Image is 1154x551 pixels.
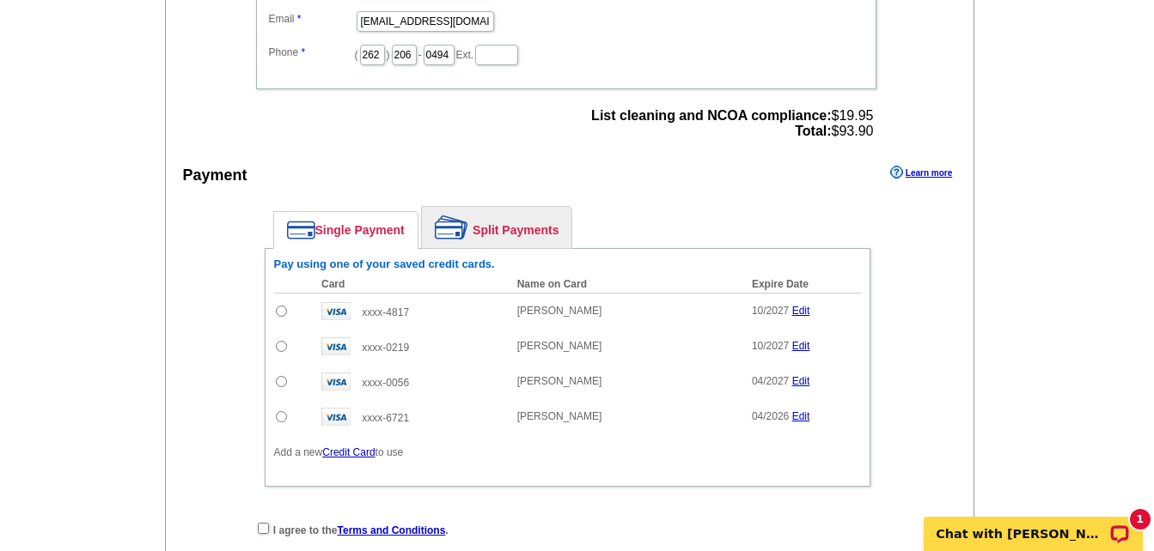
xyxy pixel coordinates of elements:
a: Split Payments [422,207,571,248]
p: Add a new to use [274,445,861,460]
span: xxxx-6721 [362,412,409,424]
label: Phone [269,45,355,60]
h6: Pay using one of your saved credit cards. [274,257,861,271]
span: 04/2027 [752,375,789,387]
span: $19.95 $93.90 [591,108,873,139]
img: visa.gif [321,302,351,320]
th: Expire Date [743,275,861,294]
th: Card [313,275,509,294]
span: [PERSON_NAME] [517,340,602,352]
img: single-payment.png [287,221,315,239]
a: Edit [792,410,810,422]
a: Learn more [890,166,952,179]
dd: ( ) - Ext. [265,40,868,67]
a: Edit [792,305,810,317]
strong: List cleaning and NCOA compliance: [591,108,831,123]
a: Credit Card [322,446,375,458]
span: 04/2026 [752,410,789,422]
span: [PERSON_NAME] [517,305,602,317]
span: 10/2027 [752,340,789,352]
span: xxxx-4817 [362,306,409,318]
label: Email [269,11,355,27]
span: xxxx-0219 [362,342,409,354]
a: Edit [792,340,810,352]
strong: Total: [795,124,831,138]
img: visa.gif [321,408,351,426]
span: [PERSON_NAME] [517,375,602,387]
strong: I agree to the . [273,524,449,536]
span: xxxx-0056 [362,377,409,389]
iframe: LiveChat chat widget [913,497,1154,551]
div: Payment [183,164,247,187]
span: [PERSON_NAME] [517,410,602,422]
a: Terms and Conditions [338,524,446,536]
span: 10/2027 [752,305,789,317]
a: Edit [792,375,810,387]
img: visa.gif [321,337,351,355]
th: Name on Card [509,275,743,294]
img: visa.gif [321,372,351,391]
a: Single Payment [274,212,418,248]
img: split-payment.png [435,215,468,239]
